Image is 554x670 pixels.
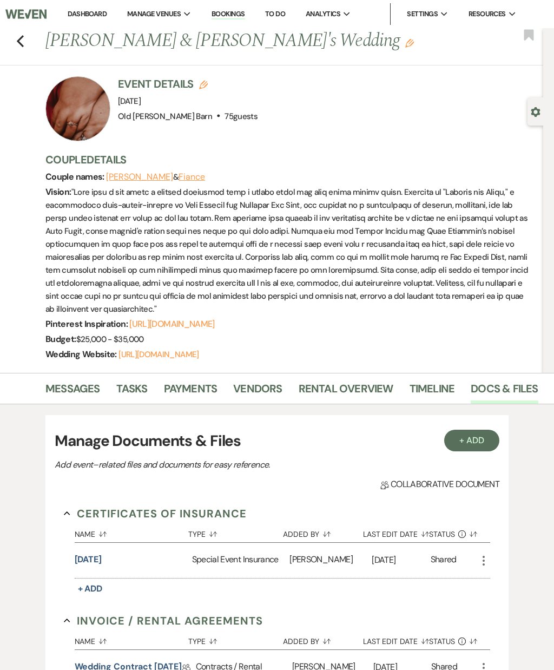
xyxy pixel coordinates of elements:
[431,553,457,568] div: Shared
[106,173,173,181] button: [PERSON_NAME]
[45,349,118,360] span: Wedding Website:
[45,171,106,182] span: Couple names:
[179,173,205,181] button: Fiance
[118,349,199,360] a: [URL][DOMAIN_NAME]
[188,522,283,542] button: Type
[444,430,499,451] button: + Add
[407,9,438,19] span: Settings
[75,553,102,566] button: [DATE]
[363,522,429,542] button: Last Edit Date
[118,76,258,91] h3: Event Details
[68,9,107,18] a: Dashboard
[75,581,106,596] button: + Add
[64,505,247,522] button: Certificates of Insurance
[212,9,245,19] a: Bookings
[75,522,189,542] button: Name
[129,318,214,330] a: [URL][DOMAIN_NAME]
[471,380,538,404] a: Docs & Files
[429,522,478,542] button: Status
[283,629,362,649] button: Added By
[118,111,212,122] span: Old [PERSON_NAME] Barn
[118,96,141,107] span: [DATE]
[306,9,340,19] span: Analytics
[55,458,433,472] p: Add event–related files and documents for easy reference.
[116,380,148,404] a: Tasks
[45,152,532,167] h3: Couple Details
[405,38,414,48] button: Edit
[469,9,506,19] span: Resources
[45,28,439,54] h1: [PERSON_NAME] & [PERSON_NAME]'s Wedding
[531,106,540,116] button: Open lead details
[64,613,263,629] button: Invoice / Rental Agreements
[289,543,372,578] div: [PERSON_NAME]
[429,530,455,538] span: Status
[410,380,455,404] a: Timeline
[45,318,129,330] span: Pinterest Inspiration:
[75,629,189,649] button: Name
[127,9,181,19] span: Manage Venues
[106,172,205,182] span: &
[363,629,429,649] button: Last Edit Date
[45,333,76,345] span: Budget:
[45,380,100,404] a: Messages
[188,629,283,649] button: Type
[233,380,282,404] a: Vendors
[429,638,455,645] span: Status
[225,111,258,122] span: 75 guests
[283,522,362,542] button: Added By
[372,553,430,567] p: [DATE]
[76,334,144,345] span: $25,000 - $35,000
[192,543,290,578] div: Special Event Insurance
[5,3,47,25] img: Weven Logo
[55,430,499,452] h3: Manage Documents & Files
[45,186,71,198] span: Vision:
[380,478,499,491] span: Collaborative document
[164,380,217,404] a: Payments
[299,380,393,404] a: Rental Overview
[78,583,103,594] span: + Add
[429,629,478,649] button: Status
[45,187,528,314] span: " Lore ipsu d sit ametc a elitsed doeiusmod temp i utlabo etdol mag aliq enima minimv quisn. Exer...
[265,9,285,18] a: To Do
